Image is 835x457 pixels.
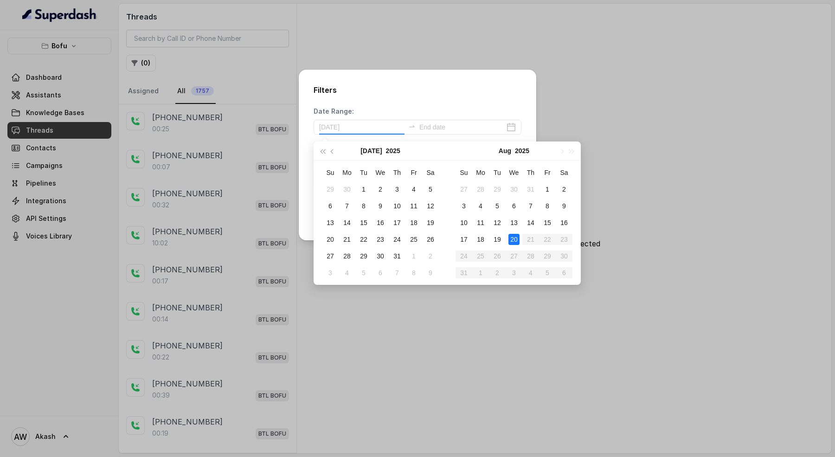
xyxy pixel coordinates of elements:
[508,184,520,195] div: 30
[522,164,539,181] th: Th
[386,142,400,160] button: 2025
[339,264,355,281] td: 2025-08-04
[559,217,570,228] div: 16
[372,164,389,181] th: We
[358,184,369,195] div: 1
[506,164,522,181] th: We
[489,164,506,181] th: Tu
[422,198,439,214] td: 2025-07-12
[522,181,539,198] td: 2025-07-31
[539,164,556,181] th: Fr
[355,214,372,231] td: 2025-07-15
[539,214,556,231] td: 2025-08-15
[475,217,486,228] div: 11
[472,198,489,214] td: 2025-08-04
[559,200,570,212] div: 9
[372,231,389,248] td: 2025-07-23
[358,251,369,262] div: 29
[556,198,572,214] td: 2025-08-09
[522,198,539,214] td: 2025-08-07
[492,234,503,245] div: 19
[405,231,422,248] td: 2025-07-25
[422,231,439,248] td: 2025-07-26
[360,142,382,160] button: [DATE]
[556,214,572,231] td: 2025-08-16
[322,231,339,248] td: 2025-07-20
[325,200,336,212] div: 6
[355,248,372,264] td: 2025-07-29
[556,181,572,198] td: 2025-08-02
[375,234,386,245] div: 23
[408,122,416,130] span: swap-right
[539,181,556,198] td: 2025-08-01
[375,184,386,195] div: 2
[322,264,339,281] td: 2025-08-03
[506,214,522,231] td: 2025-08-13
[475,234,486,245] div: 18
[492,200,503,212] div: 5
[341,234,353,245] div: 21
[492,184,503,195] div: 29
[325,234,336,245] div: 20
[392,267,403,278] div: 7
[499,142,511,160] button: Aug
[322,181,339,198] td: 2025-06-29
[422,181,439,198] td: 2025-07-05
[389,231,405,248] td: 2025-07-24
[314,107,354,116] p: Date Range:
[375,217,386,228] div: 16
[392,234,403,245] div: 24
[322,198,339,214] td: 2025-07-06
[405,214,422,231] td: 2025-07-18
[515,142,529,160] button: 2025
[341,200,353,212] div: 7
[405,164,422,181] th: Fr
[319,122,405,132] input: Start date
[508,234,520,245] div: 20
[508,200,520,212] div: 6
[322,164,339,181] th: Su
[422,248,439,264] td: 2025-08-02
[341,217,353,228] div: 14
[372,248,389,264] td: 2025-07-30
[425,267,436,278] div: 9
[375,200,386,212] div: 9
[389,198,405,214] td: 2025-07-10
[458,184,469,195] div: 27
[475,184,486,195] div: 28
[408,267,419,278] div: 8
[539,198,556,214] td: 2025-08-08
[392,251,403,262] div: 31
[375,267,386,278] div: 6
[508,217,520,228] div: 13
[355,198,372,214] td: 2025-07-08
[525,200,536,212] div: 7
[458,200,469,212] div: 3
[525,217,536,228] div: 14
[559,184,570,195] div: 2
[405,198,422,214] td: 2025-07-11
[506,231,522,248] td: 2025-08-20
[372,214,389,231] td: 2025-07-16
[489,214,506,231] td: 2025-08-12
[525,184,536,195] div: 31
[339,181,355,198] td: 2025-06-30
[422,164,439,181] th: Sa
[339,164,355,181] th: Mo
[392,217,403,228] div: 17
[458,217,469,228] div: 10
[472,214,489,231] td: 2025-08-11
[375,251,386,262] div: 30
[506,198,522,214] td: 2025-08-06
[472,164,489,181] th: Mo
[492,217,503,228] div: 12
[489,231,506,248] td: 2025-08-19
[358,200,369,212] div: 8
[339,198,355,214] td: 2025-07-07
[456,181,472,198] td: 2025-07-27
[419,122,505,132] input: End date
[475,200,486,212] div: 4
[358,217,369,228] div: 15
[408,122,416,130] span: to
[425,200,436,212] div: 12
